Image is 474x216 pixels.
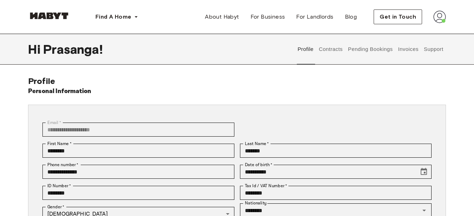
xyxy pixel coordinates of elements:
div: user profile tabs [295,34,446,65]
label: Tax Id / VAT Number [245,183,287,189]
span: Get in Touch [380,13,416,21]
button: Choose date, selected date is Jun 4, 1999 [417,165,431,179]
label: Phone number [47,162,79,168]
span: Profile [28,76,55,86]
label: First Name [47,140,72,147]
span: Prasanga ! [43,42,102,57]
button: Profile [297,34,315,65]
button: Support [423,34,444,65]
label: Nationality [245,200,267,206]
img: Habyt [28,12,70,19]
a: For Landlords [291,10,339,24]
span: Find A Home [95,13,131,21]
a: For Business [245,10,291,24]
label: Last Name [245,140,269,147]
div: You can't change your email address at the moment. Please reach out to customer support in case y... [42,123,234,137]
button: Get in Touch [374,9,422,24]
label: Date of birth [245,162,272,168]
button: Open [419,205,429,215]
h6: Personal Information [28,86,92,96]
span: Blog [345,13,357,21]
img: avatar [433,11,446,23]
button: Invoices [397,34,419,65]
span: For Business [251,13,285,21]
label: Email [47,119,61,126]
label: ID Number [47,183,71,189]
label: Gender [47,204,64,210]
span: About Habyt [205,13,239,21]
span: For Landlords [296,13,333,21]
button: Find A Home [90,10,144,24]
a: Blog [339,10,363,24]
button: Contracts [318,34,343,65]
a: About Habyt [199,10,245,24]
span: Hi [28,42,43,57]
button: Pending Bookings [347,34,394,65]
